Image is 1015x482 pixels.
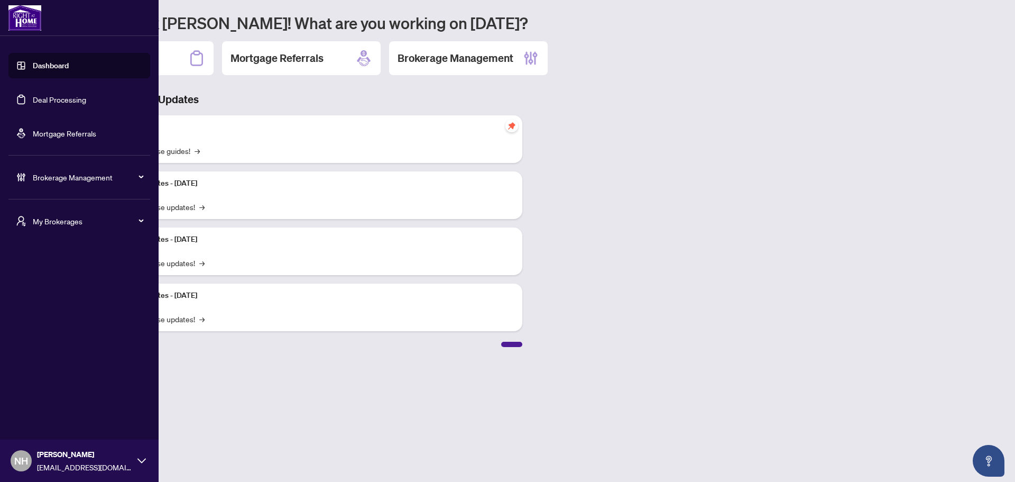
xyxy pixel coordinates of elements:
[230,51,324,66] h2: Mortgage Referrals
[199,257,205,269] span: →
[111,234,514,245] p: Platform Updates - [DATE]
[33,129,96,138] a: Mortgage Referrals
[505,120,518,132] span: pushpin
[199,313,205,325] span: →
[111,122,514,133] p: Self-Help
[33,215,143,227] span: My Brokerages
[55,13,1002,33] h1: Welcome back [PERSON_NAME]! What are you working on [DATE]?
[55,92,522,107] h3: Brokerage & Industry Updates
[16,216,26,226] span: user-switch
[199,201,205,213] span: →
[33,61,69,70] a: Dashboard
[195,145,200,157] span: →
[111,178,514,189] p: Platform Updates - [DATE]
[37,449,132,460] span: [PERSON_NAME]
[111,290,514,302] p: Platform Updates - [DATE]
[398,51,513,66] h2: Brokerage Management
[8,5,41,31] img: logo
[14,453,28,468] span: NH
[33,95,86,104] a: Deal Processing
[33,171,143,183] span: Brokerage Management
[973,445,1004,477] button: Open asap
[37,461,132,473] span: [EMAIL_ADDRESS][DOMAIN_NAME]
